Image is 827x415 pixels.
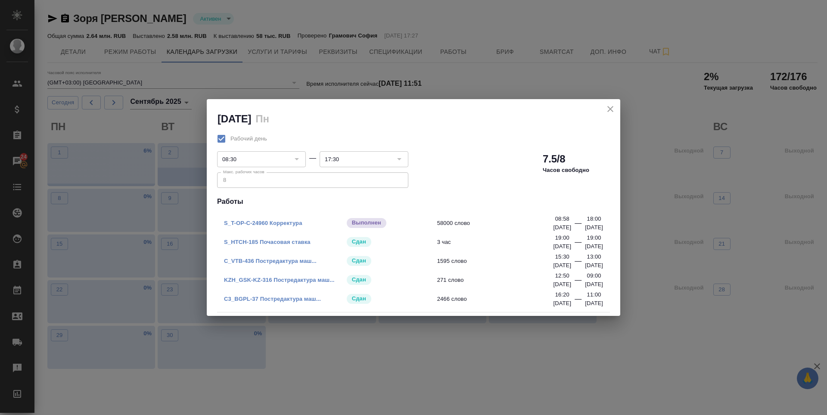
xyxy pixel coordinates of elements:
p: [DATE] [585,261,603,270]
p: [DATE] [585,223,603,232]
div: — [575,218,581,232]
div: — [575,256,581,270]
p: [DATE] [553,299,571,308]
h4: Работы [217,197,610,207]
span: 1595 слово [437,257,559,265]
p: Выполнен [352,218,381,227]
h2: 7.5/8 [543,152,565,166]
p: 19:00 [555,234,569,242]
p: Сдан [352,256,366,265]
a: S_T-OP-C-24960 Корректура [224,220,302,226]
p: Часов свободно [543,166,589,175]
p: Сдан [352,275,366,284]
p: 09:00 [587,271,601,280]
p: 12:50 [555,271,569,280]
div: — [575,237,581,251]
p: [DATE] [553,280,571,289]
span: 58000 слово [437,219,559,228]
a: C_VTB-436 Постредактура маш... [224,258,317,264]
a: S_HTCH-185 Почасовая ставка [224,239,311,245]
a: C3_BGPL-37 Постредактура маш... [224,296,321,302]
p: [DATE] [585,299,603,308]
p: 18:00 [587,215,601,223]
p: [DATE] [585,242,603,251]
p: 11:00 [587,290,601,299]
div: — [575,275,581,289]
span: 2466 слово [437,295,559,303]
div: — [575,294,581,308]
p: Сдан [352,294,366,303]
p: [DATE] [553,223,571,232]
button: close [604,103,617,115]
h2: [DATE] [218,113,251,125]
span: 271 слово [437,276,559,284]
p: [DATE] [553,242,571,251]
p: 16:20 [555,290,569,299]
p: 13:00 [587,253,601,261]
p: 19:00 [587,234,601,242]
p: Сдан [352,237,366,246]
p: [DATE] [553,261,571,270]
span: 3 час [437,238,559,247]
p: [DATE] [585,280,603,289]
div: — [309,153,316,163]
span: Рабочий день [230,134,267,143]
h2: Пн [255,113,269,125]
p: 15:30 [555,253,569,261]
p: 08:58 [555,215,569,223]
a: KZH_GSK-KZ-316 Постредактура маш... [224,277,334,283]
